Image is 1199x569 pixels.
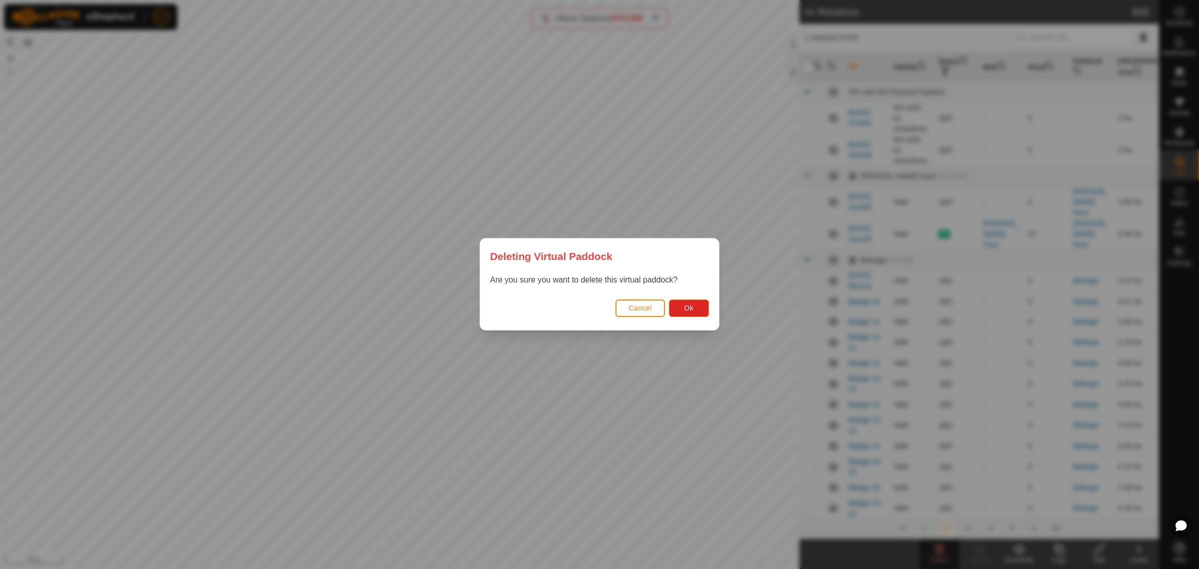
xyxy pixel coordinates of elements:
span: Deleting Virtual Paddock [490,248,612,264]
button: Ok [669,299,709,317]
p: Are you sure you want to delete this virtual paddock? [490,274,709,286]
span: Cancel [628,304,652,312]
button: Cancel [615,299,665,317]
span: Ok [684,304,694,312]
